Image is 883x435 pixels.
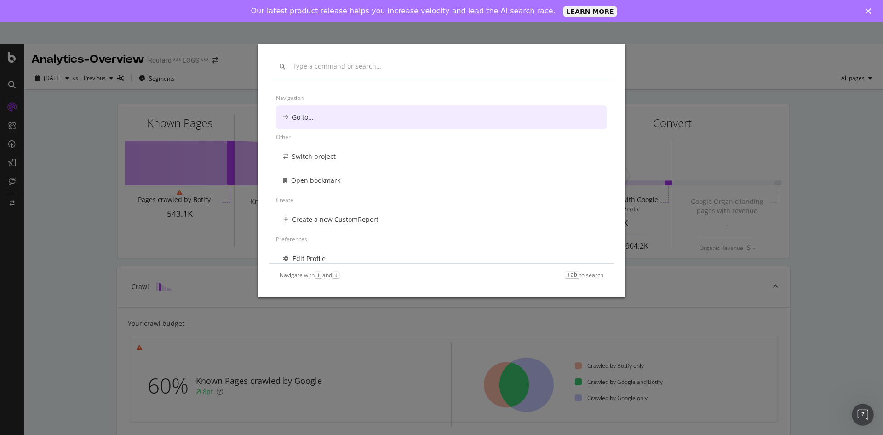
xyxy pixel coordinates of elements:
[292,254,326,263] div: Edit Profile
[292,152,336,161] div: Switch project
[291,176,340,185] div: Open bookmark
[276,129,607,145] div: Other
[280,271,340,279] div: Navigate with and
[292,63,603,70] input: Type a command or search…
[866,8,875,14] div: Fermer
[563,6,618,17] a: LEARN MORE
[332,271,340,278] kbd: ↓
[276,90,607,105] div: Navigation
[258,44,625,297] div: modal
[852,404,874,426] iframe: Intercom live chat
[565,271,603,279] div: to search
[292,215,378,224] div: Create a new CustomReport
[565,271,579,278] kbd: Tab
[251,6,556,16] div: Our latest product release helps you increase velocity and lead the AI search race.
[292,113,314,122] div: Go to...
[276,192,607,208] div: Create
[276,232,607,247] div: Preferences
[315,271,322,278] kbd: ↑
